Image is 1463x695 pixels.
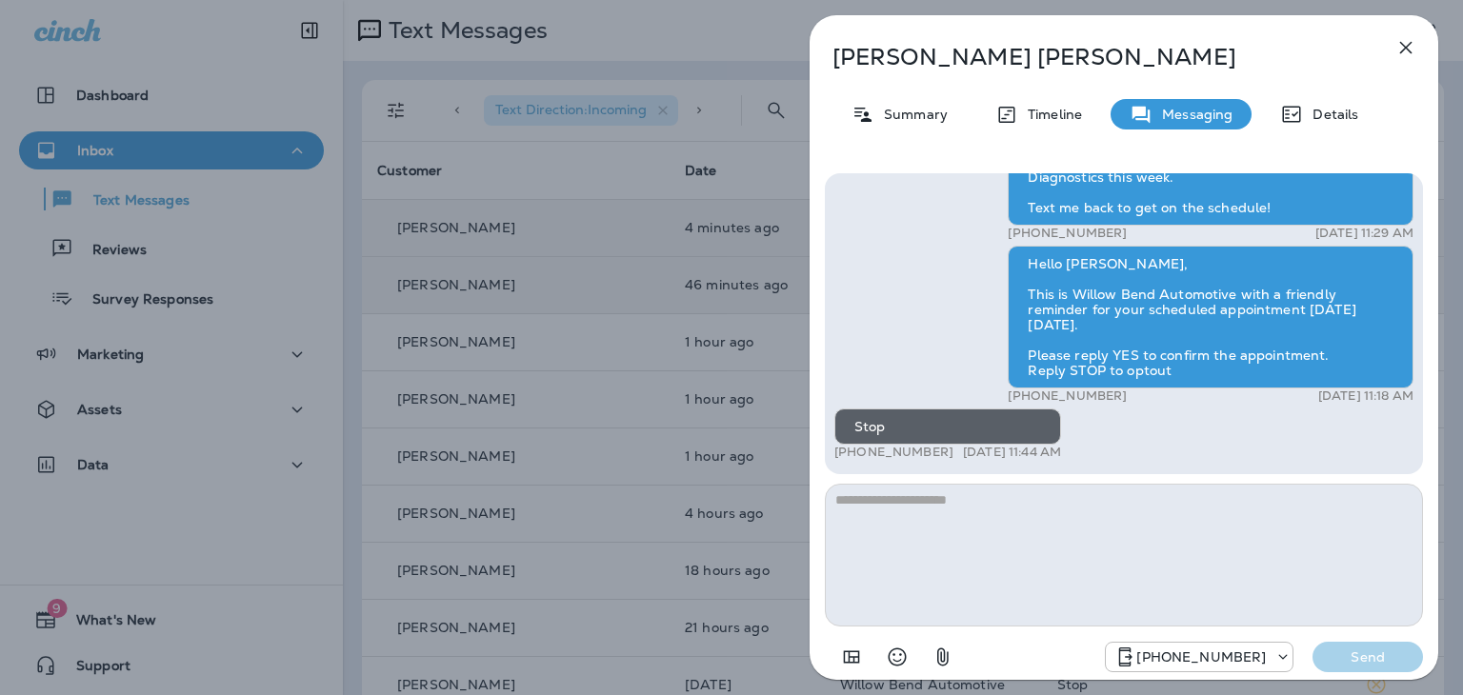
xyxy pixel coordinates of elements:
p: Messaging [1152,107,1233,122]
p: Timeline [1018,107,1082,122]
button: Select an emoji [878,638,916,676]
div: Hello [PERSON_NAME], This is Willow Bend Automotive with a friendly reminder for your scheduled a... [1008,246,1413,388]
p: [DATE] 11:29 AM [1315,226,1413,241]
p: [PHONE_NUMBER] [1136,649,1266,665]
p: [PHONE_NUMBER] [834,445,953,460]
p: [PHONE_NUMBER] [1008,226,1127,241]
p: Summary [874,107,948,122]
div: Stop [834,408,1061,445]
p: [PHONE_NUMBER] [1008,388,1127,404]
div: +1 (813) 497-4455 [1106,645,1293,668]
p: [DATE] 11:44 AM [963,445,1061,460]
p: Details [1303,107,1358,122]
button: Add in a premade template [832,638,871,676]
p: [PERSON_NAME] [PERSON_NAME] [832,44,1353,70]
p: [DATE] 11:18 AM [1318,388,1413,404]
